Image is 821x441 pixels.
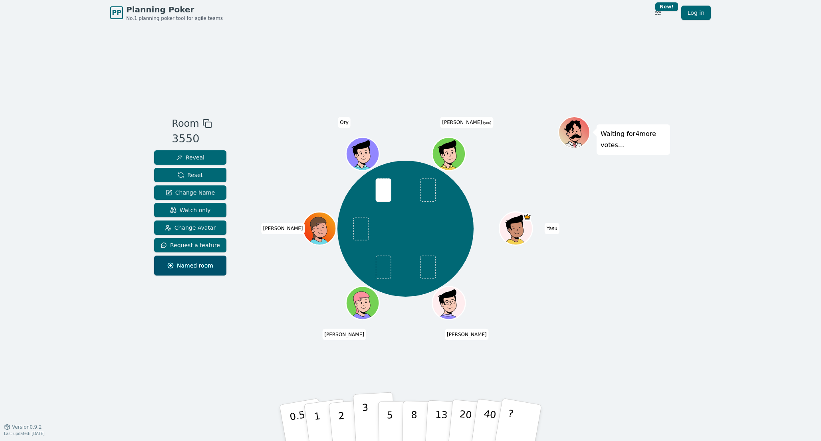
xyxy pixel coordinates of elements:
a: PPPlanning PokerNo.1 planning poker tool for agile teams [110,4,223,22]
button: Reset [154,168,226,182]
span: Room [172,116,199,131]
button: New! [651,6,665,20]
p: Waiting for 4 more votes... [601,128,666,151]
button: Named room [154,256,226,276]
span: Version 0.9.2 [12,424,42,430]
span: Click to change your name [338,117,350,128]
button: Watch only [154,203,226,217]
a: Log in [681,6,711,20]
span: Click to change your name [261,223,305,234]
button: Change Avatar [154,220,226,235]
span: Change Avatar [165,224,216,232]
span: Last updated: [DATE] [4,431,45,436]
span: PP [112,8,121,18]
span: Planning Poker [126,4,223,15]
span: No.1 planning poker tool for agile teams [126,15,223,22]
span: Click to change your name [545,223,559,234]
span: Reset [178,171,203,179]
span: Reveal [176,154,204,161]
button: Click to change your avatar [433,138,464,169]
span: (you) [482,122,492,125]
button: Version0.9.2 [4,424,42,430]
span: Change Name [166,189,215,197]
span: Click to change your name [440,117,493,128]
button: Change Name [154,185,226,200]
span: Click to change your name [322,329,366,340]
span: Yasu is the host [523,213,531,221]
div: 3550 [172,131,212,147]
span: Request a feature [161,241,220,249]
button: Reveal [154,150,226,165]
button: Request a feature [154,238,226,252]
span: Named room [167,262,213,270]
span: Watch only [170,206,211,214]
div: New! [655,2,678,11]
span: Click to change your name [445,329,489,340]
